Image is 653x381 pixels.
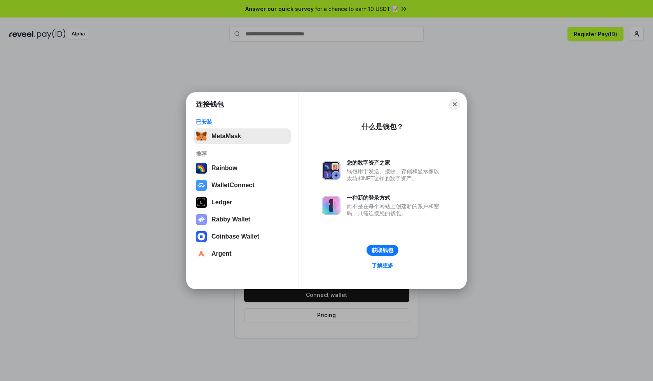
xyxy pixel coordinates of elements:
[211,165,237,172] div: Rainbow
[194,229,291,244] button: Coinbase Wallet
[367,260,398,270] a: 了解更多
[372,247,393,254] div: 获取钱包
[194,246,291,262] button: Argent
[211,133,241,140] div: MetaMask
[211,233,259,240] div: Coinbase Wallet
[196,248,207,259] img: svg+xml,%3Csvg%20width%3D%2228%22%20height%3D%2228%22%20viewBox%3D%220%200%2028%2028%22%20fill%3D...
[194,177,291,193] button: WalletConnect
[347,159,443,166] div: 您的数字资产之家
[196,118,289,125] div: 已安装
[196,197,207,208] img: svg+xml,%3Csvg%20xmlns%3D%22http%3A%2F%2Fwww.w3.org%2F2000%2Fsvg%22%20width%3D%2228%22%20height%3...
[449,99,460,110] button: Close
[211,199,232,206] div: Ledger
[196,214,207,225] img: svg+xml,%3Csvg%20xmlns%3D%22http%3A%2F%2Fwww.w3.org%2F2000%2Fsvg%22%20fill%3D%22none%22%20viewBox...
[322,196,340,215] img: svg+xml,%3Csvg%20xmlns%3D%22http%3A%2F%2Fwww.w3.org%2F2000%2Fsvg%22%20fill%3D%22none%22%20viewBox...
[322,161,340,180] img: svg+xml,%3Csvg%20xmlns%3D%22http%3A%2F%2Fwww.w3.org%2F2000%2Fsvg%22%20fill%3D%22none%22%20viewBox...
[361,122,403,132] div: 什么是钱包？
[196,131,207,142] img: svg+xml,%3Csvg%20fill%3D%22none%22%20height%3D%2233%22%20viewBox%3D%220%200%2035%2033%22%20width%...
[211,216,250,223] div: Rabby Wallet
[347,194,443,201] div: 一种新的登录方式
[211,250,232,257] div: Argent
[211,182,255,189] div: WalletConnect
[196,150,289,157] div: 推荐
[194,128,291,144] button: MetaMask
[347,203,443,217] div: 而不是在每个网站上创建新的账户和密码，只需连接您的钱包。
[194,195,291,210] button: Ledger
[367,245,398,256] button: 获取钱包
[194,160,291,176] button: Rainbow
[372,262,393,269] div: 了解更多
[347,168,443,182] div: 钱包用于发送、接收、存储和显示像以太坊和NFT这样的数字资产。
[196,100,224,109] h1: 连接钱包
[196,180,207,191] img: svg+xml,%3Csvg%20width%3D%2228%22%20height%3D%2228%22%20viewBox%3D%220%200%2028%2028%22%20fill%3D...
[194,212,291,227] button: Rabby Wallet
[196,163,207,174] img: svg+xml,%3Csvg%20width%3D%22120%22%20height%3D%22120%22%20viewBox%3D%220%200%20120%20120%22%20fil...
[196,231,207,242] img: svg+xml,%3Csvg%20width%3D%2228%22%20height%3D%2228%22%20viewBox%3D%220%200%2028%2028%22%20fill%3D...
